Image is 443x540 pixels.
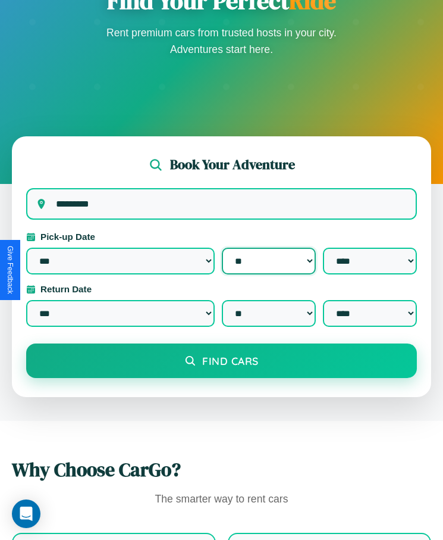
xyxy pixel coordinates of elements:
[170,155,295,174] h2: Book Your Adventure
[26,344,417,378] button: Find Cars
[103,24,341,58] p: Rent premium cars from trusted hosts in your city. Adventures start here.
[26,232,417,242] label: Pick-up Date
[12,490,431,509] p: The smarter way to rent cars
[26,284,417,294] label: Return Date
[6,246,14,294] div: Give Feedback
[12,457,431,483] h2: Why Choose CarGo?
[12,500,40,528] div: Open Intercom Messenger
